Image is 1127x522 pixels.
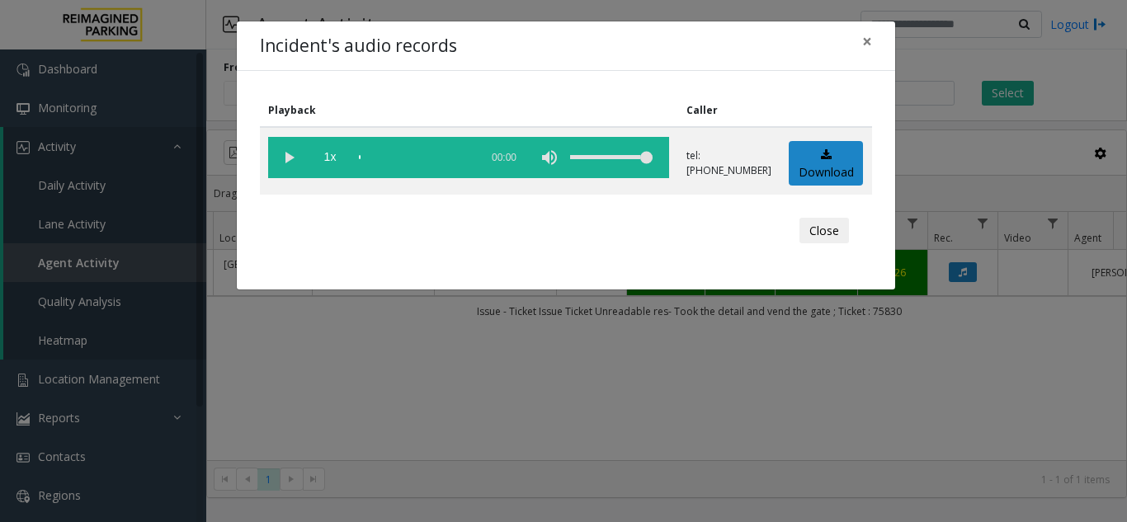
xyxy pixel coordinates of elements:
[862,30,872,53] span: ×
[309,137,351,178] span: playback speed button
[260,33,457,59] h4: Incident's audio records
[570,137,653,178] div: volume level
[851,21,884,62] button: Close
[359,137,471,178] div: scrub bar
[789,141,863,186] a: Download
[799,218,849,244] button: Close
[678,94,780,127] th: Caller
[686,148,771,178] p: tel:[PHONE_NUMBER]
[260,94,678,127] th: Playback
